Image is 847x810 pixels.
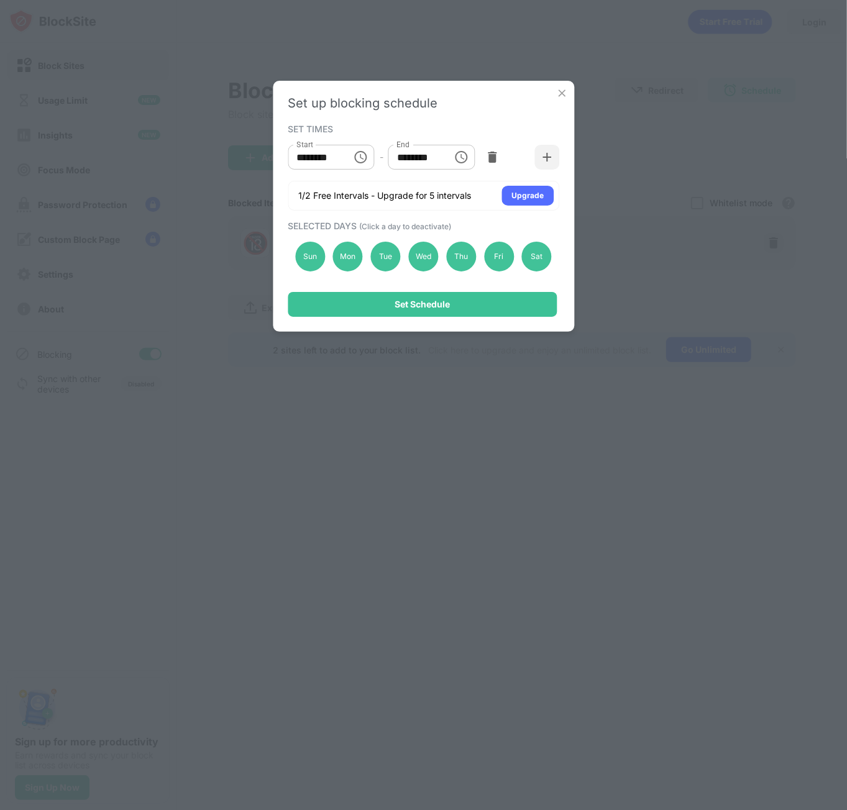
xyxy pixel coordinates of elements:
label: Start [296,139,313,150]
div: Mon [333,242,363,271]
label: End [397,139,410,150]
div: Set Schedule [395,299,450,309]
button: Choose time, selected time is 1:00 AM [349,145,373,170]
div: - [380,150,383,164]
div: 1/2 Free Intervals - Upgrade for 5 intervals [298,189,471,202]
div: Thu [446,242,476,271]
img: x-button.svg [556,87,568,99]
div: Sun [295,242,325,271]
div: Sat [522,242,552,271]
div: SET TIMES [288,124,556,134]
span: (Click a day to deactivate) [359,222,451,231]
div: SELECTED DAYS [288,221,556,231]
div: Wed [408,242,438,271]
div: Set up blocking schedule [288,96,559,111]
div: Upgrade [511,189,544,202]
div: Tue [371,242,401,271]
div: Fri [484,242,514,271]
button: Choose time, selected time is 11:59 PM [449,145,474,170]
